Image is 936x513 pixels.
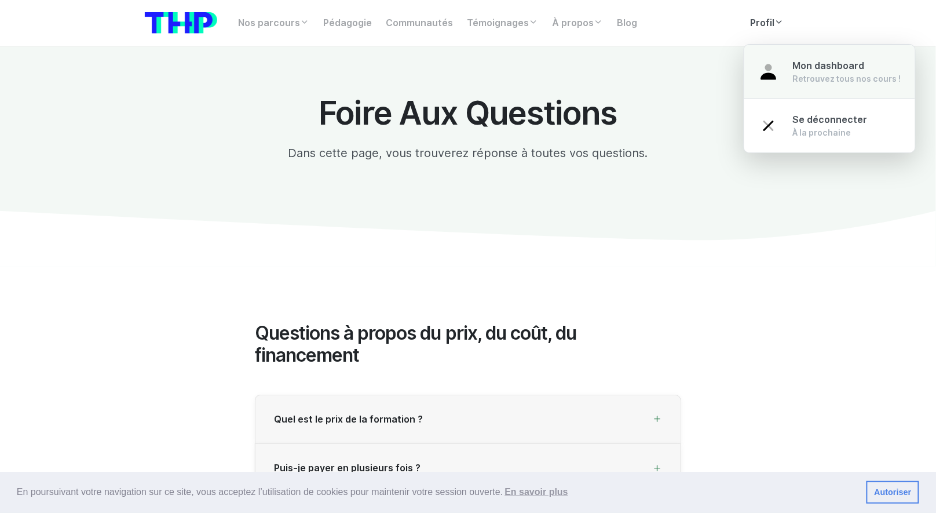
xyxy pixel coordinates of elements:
a: À propos [545,12,610,35]
span: Quel est le prix de la formation ? [274,414,423,425]
a: Blog [610,12,644,35]
a: Mon dashboard Retrouvez tous nos cours ! [744,45,915,99]
span: En poursuivant votre navigation sur ce site, vous acceptez l’utilisation de cookies pour mainteni... [17,483,857,501]
img: user-39a31b0fda3f6d0d9998f93cd6357590.svg [758,61,779,82]
div: À la prochaine [793,127,868,139]
a: Se déconnecter À la prochaine [744,99,915,152]
h2: Questions à propos du prix, du coût, du financement [255,322,681,367]
img: logo [145,12,217,34]
span: Puis-je payer en plusieurs fois ? [274,463,421,474]
a: Profil [744,12,791,35]
span: Mon dashboard [793,60,865,71]
a: Témoignages [460,12,545,35]
a: learn more about cookies [503,483,570,501]
p: Dans cette page, vous trouverez réponse à toutes vos questions. [255,144,681,162]
a: dismiss cookie message [866,481,919,504]
a: Nos parcours [231,12,316,35]
span: Se déconnecter [793,114,868,125]
a: Communautés [379,12,460,35]
img: close-bfa29482b68dc59ac4d1754714631d55.svg [758,115,779,136]
div: Retrouvez tous nos cours ! [793,73,901,85]
a: Pédagogie [316,12,379,35]
h1: Foire Aux Questions [255,95,681,131]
